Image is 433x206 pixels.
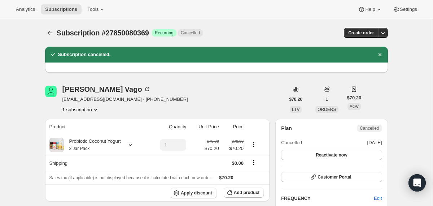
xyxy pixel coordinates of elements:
[365,7,375,12] span: Help
[234,190,259,196] span: Add product
[347,94,362,102] span: $70.20
[219,175,233,180] span: $70.20
[388,4,421,14] button: Settings
[207,139,219,143] small: $78.00
[45,119,148,135] th: Product
[322,94,333,104] button: 1
[69,146,90,151] small: 2 Jar Pack
[281,150,382,160] button: Reactivate now
[232,139,244,143] small: $78.00
[292,107,299,112] span: LTV
[221,119,246,135] th: Price
[45,155,148,171] th: Shipping
[62,86,151,93] div: [PERSON_NAME] Vago
[224,188,264,198] button: Add product
[49,138,64,152] img: product img
[316,152,347,158] span: Reactivate now
[285,94,307,104] button: $70.20
[326,96,328,102] span: 1
[281,195,374,202] h2: FREQUENCY
[171,188,216,198] button: Apply discount
[87,7,99,12] span: Tools
[181,30,200,36] span: Cancelled
[369,193,386,204] button: Edit
[64,138,121,152] div: Probiotic Coconut Yogurt
[281,125,292,132] h2: Plan
[344,28,378,38] button: Create order
[281,172,382,182] button: Customer Portal
[45,86,57,97] span: Brian Vago
[248,158,259,166] button: Shipping actions
[354,4,386,14] button: Help
[62,106,99,113] button: Product actions
[350,104,359,109] span: AOV
[281,139,302,146] span: Cancelled
[62,96,188,103] span: [EMAIL_ADDRESS][DOMAIN_NAME] · [PHONE_NUMBER]
[318,107,336,112] span: ORDERS
[12,4,39,14] button: Analytics
[41,4,82,14] button: Subscriptions
[45,28,55,38] button: Subscriptions
[375,50,385,60] button: Dismiss notification
[374,195,382,202] span: Edit
[205,145,219,152] span: $70.20
[181,190,212,196] span: Apply discount
[318,174,351,180] span: Customer Portal
[83,4,110,14] button: Tools
[188,119,221,135] th: Unit Price
[57,29,149,37] span: Subscription #27850080369
[248,140,259,148] button: Product actions
[58,51,111,58] h2: Subscription cancelled.
[232,160,244,166] span: $0.00
[49,175,212,180] span: Sales tax (if applicable) is not displayed because it is calculated with each new order.
[45,7,77,12] span: Subscriptions
[289,96,303,102] span: $70.20
[16,7,35,12] span: Analytics
[400,7,417,12] span: Settings
[367,139,382,146] span: [DATE]
[348,30,374,36] span: Create order
[408,174,426,192] div: Open Intercom Messenger
[223,145,244,152] span: $70.20
[360,125,379,131] span: Cancelled
[155,30,174,36] span: Recurring
[148,119,188,135] th: Quantity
